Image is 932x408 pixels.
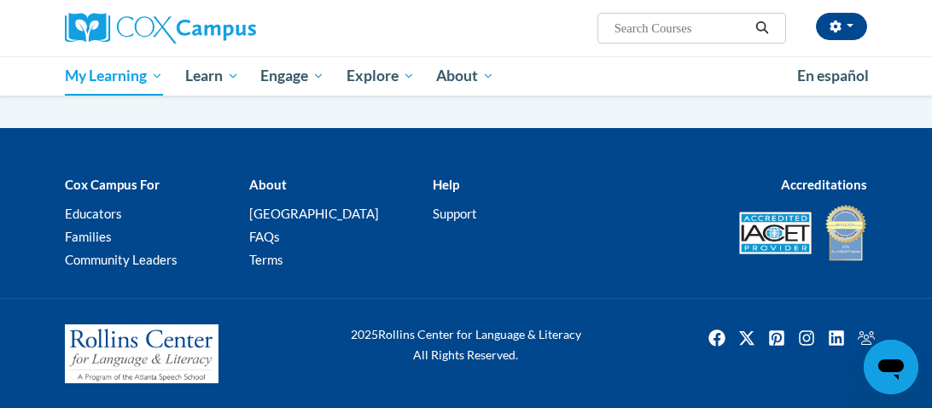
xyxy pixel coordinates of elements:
[249,229,280,244] a: FAQs
[65,324,218,384] img: Rollins Center for Language & Literacy - A Program of the Atlanta Speech School
[816,13,867,40] button: Account Settings
[786,58,880,94] a: En español
[433,206,477,221] a: Support
[793,324,820,352] img: Instagram icon
[185,66,239,86] span: Learn
[328,324,603,365] div: Rollins Center for Language & Literacy All Rights Reserved.
[433,177,459,192] b: Help
[797,67,869,85] span: En español
[65,206,122,221] a: Educators
[853,324,880,352] a: Facebook Group
[65,229,112,244] a: Families
[613,18,749,38] input: Search Courses
[739,212,812,254] img: Accredited IACET® Provider
[65,252,178,267] a: Community Leaders
[65,177,160,192] b: Cox Campus For
[436,66,494,86] span: About
[65,66,163,86] span: My Learning
[853,324,880,352] img: Facebook group icon
[703,324,731,352] img: Facebook icon
[52,56,880,96] div: Main menu
[824,203,867,263] img: IDA® Accredited
[733,324,760,352] img: Twitter icon
[351,327,378,341] span: 2025
[249,206,379,221] a: [GEOGRAPHIC_DATA]
[65,13,315,44] a: Cox Campus
[65,13,256,44] img: Cox Campus
[347,66,415,86] span: Explore
[335,56,426,96] a: Explore
[174,56,250,96] a: Learn
[426,56,506,96] a: About
[763,324,790,352] a: Pinterest
[260,66,324,86] span: Engage
[249,252,283,267] a: Terms
[249,177,287,192] b: About
[823,324,850,352] img: LinkedIn icon
[823,324,850,352] a: Linkedin
[733,324,760,352] a: Twitter
[781,177,867,192] b: Accreditations
[54,56,174,96] a: My Learning
[763,324,790,352] img: Pinterest icon
[749,18,775,38] button: Search
[703,324,731,352] a: Facebook
[864,340,918,394] iframe: Button to launch messaging window
[793,324,820,352] a: Instagram
[249,56,335,96] a: Engage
